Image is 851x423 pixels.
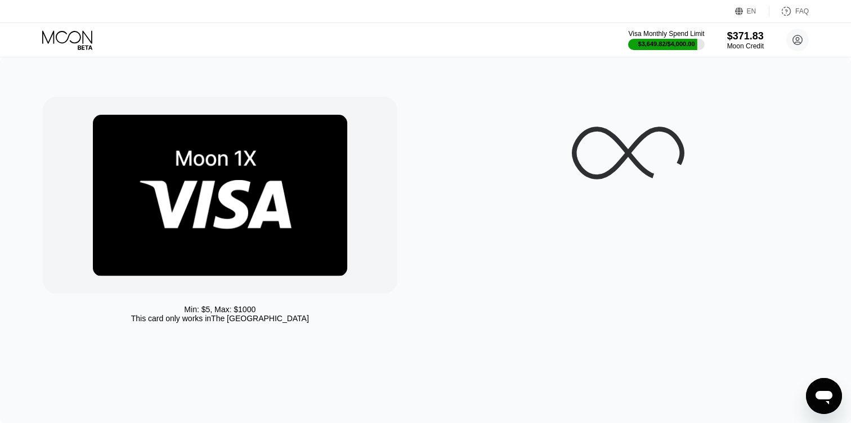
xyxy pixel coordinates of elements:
div: Moon Credit [727,42,764,50]
div: This card only works in The [GEOGRAPHIC_DATA] [131,314,309,323]
div: FAQ [795,7,809,15]
div: FAQ [769,6,809,17]
div: EN [735,6,769,17]
iframe: Кнопка, открывающая окно обмена сообщениями; идет разговор [806,378,842,414]
div: Min: $ 5 , Max: $ 1000 [184,305,256,314]
div: $371.83 [727,30,764,42]
div: EN [747,7,756,15]
div: Visa Monthly Spend Limit$3,649.82/$4,000.00 [628,30,704,50]
div: Visa Monthly Spend Limit [628,30,704,38]
div: $3,649.82 / $4,000.00 [638,40,695,47]
div: $371.83Moon Credit [727,30,764,50]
